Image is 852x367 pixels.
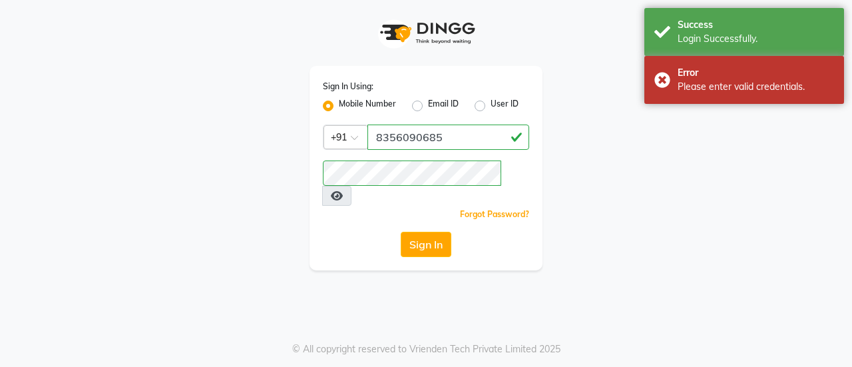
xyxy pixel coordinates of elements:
[339,98,396,114] label: Mobile Number
[678,66,834,80] div: Error
[323,81,373,93] label: Sign In Using:
[491,98,519,114] label: User ID
[678,18,834,32] div: Success
[367,125,529,150] input: Username
[401,232,451,257] button: Sign In
[678,80,834,94] div: Please enter valid credentials.
[323,161,501,186] input: Username
[373,13,479,53] img: logo1.svg
[678,32,834,46] div: Login Successfully.
[428,98,459,114] label: Email ID
[460,209,529,219] a: Forgot Password?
